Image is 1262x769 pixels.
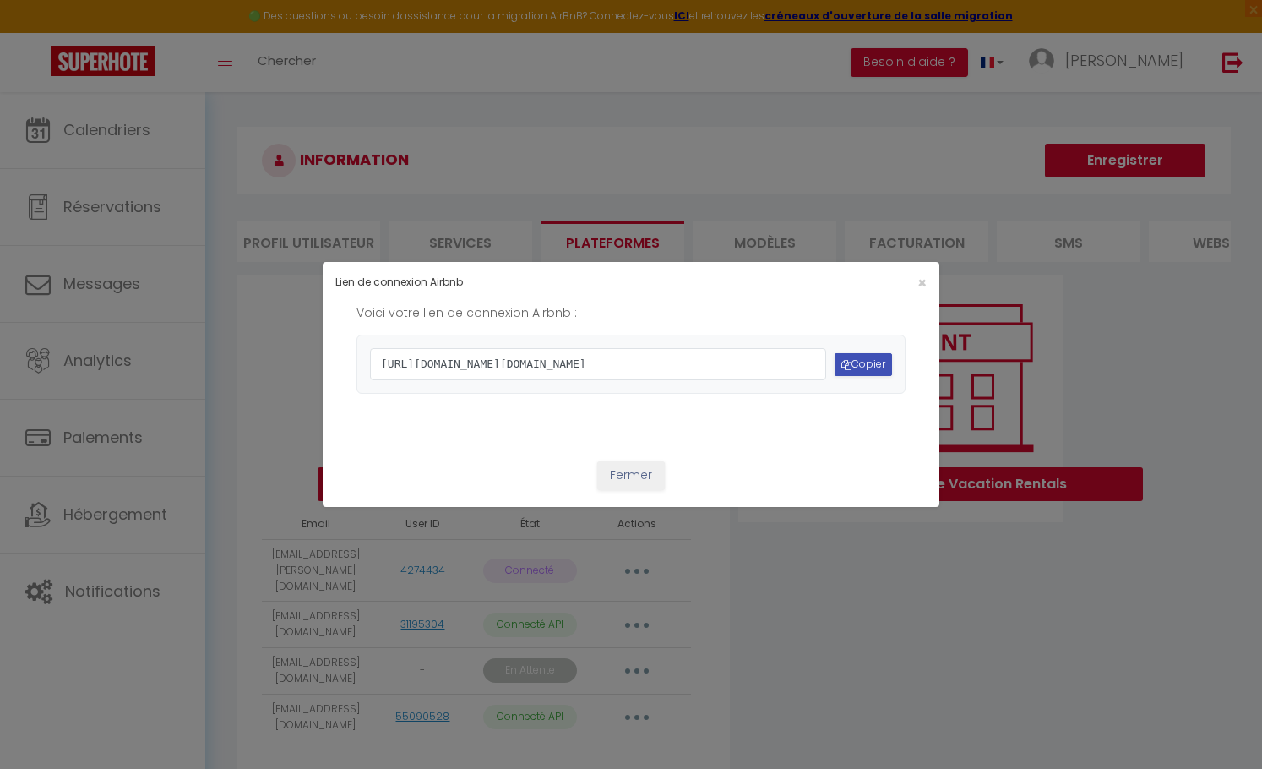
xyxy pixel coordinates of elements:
[917,275,927,291] button: Close
[370,348,826,380] span: [URL][DOMAIN_NAME][DOMAIN_NAME]
[917,272,927,293] span: ×
[14,7,64,57] button: Ouvrir le widget de chat LiveChat
[356,303,906,322] p: Voici votre lien de connexion Airbnb :
[597,461,665,490] button: Fermer
[835,353,892,376] button: Copier
[335,275,722,291] h4: Lien de connexion Airbnb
